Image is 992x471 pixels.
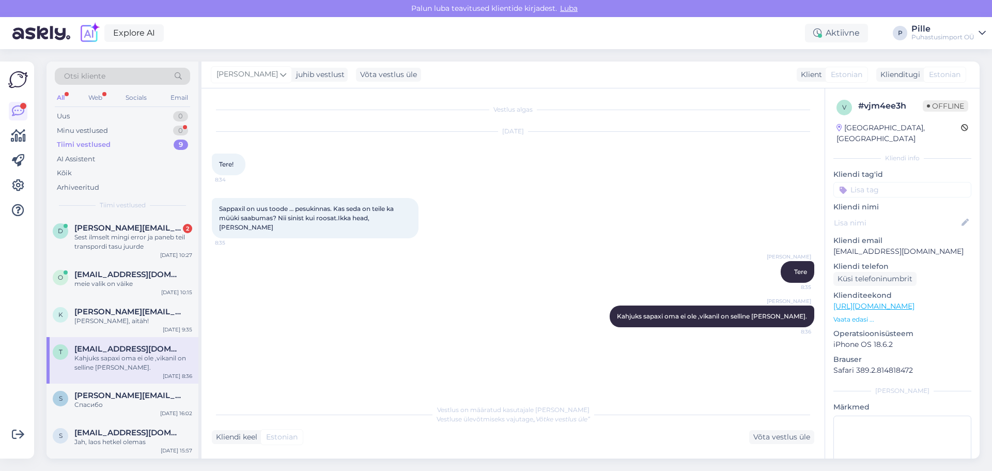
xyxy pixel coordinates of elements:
span: sergei.shved@srd.ee [74,391,182,400]
p: Kliendi nimi [833,202,971,212]
img: Askly Logo [8,70,28,89]
span: 8:35 [772,283,811,291]
div: [DATE] 15:57 [161,447,192,454]
div: Aktiivne [805,24,868,42]
span: o [58,274,63,281]
p: Safari 389.2.814818472 [833,365,971,376]
span: 8:36 [772,328,811,336]
span: Kahjuks sapaxi oma ei ole ,vikanil on selline [PERSON_NAME]. [617,312,807,320]
span: Vestluse ülevõtmiseks vajutage [437,415,590,423]
img: explore-ai [79,22,100,44]
div: Email [168,91,190,104]
span: [PERSON_NAME] [767,297,811,305]
div: juhib vestlust [292,69,345,80]
div: [DATE] 10:27 [160,251,192,259]
div: P [893,26,907,40]
div: Klienditugi [876,69,920,80]
div: Klient [797,69,822,80]
div: Puhastusimport OÜ [911,33,974,41]
div: 0 [173,126,188,136]
div: Jah, laos hetkel olemas [74,437,192,447]
a: [URL][DOMAIN_NAME] [833,301,915,311]
span: ounapkarin74@gmail.com [74,270,182,279]
input: Lisa nimi [834,217,959,229]
div: Sest ilmselt mingi error ja paneb teil transpordi tasu juurde [74,233,192,251]
span: Offline [923,100,968,112]
div: [DATE] 9:35 [163,326,192,333]
p: Märkmed [833,402,971,413]
div: 9 [174,140,188,150]
p: Kliendi telefon [833,261,971,272]
p: [EMAIL_ADDRESS][DOMAIN_NAME] [833,246,971,257]
div: meie valik on väike [74,279,192,288]
span: Tere! [219,160,234,168]
span: dagmar.roos@allspark.ee [74,223,182,233]
span: [PERSON_NAME] [767,253,811,261]
div: Arhiveeritud [57,183,99,193]
p: Kliendi tag'id [833,169,971,180]
span: Tiimi vestlused [100,201,146,210]
div: Kõik [57,168,72,178]
div: All [55,91,67,104]
div: [GEOGRAPHIC_DATA], [GEOGRAPHIC_DATA] [836,123,961,144]
a: Explore AI [104,24,164,42]
p: Klienditeekond [833,290,971,301]
div: Uus [57,111,70,121]
p: Vaata edasi ... [833,315,971,324]
div: Kahjuks sapaxi oma ei ole ,vikanil on selline [PERSON_NAME]. [74,354,192,372]
div: [DATE] 8:36 [163,372,192,380]
span: [PERSON_NAME] [216,69,278,80]
div: Võta vestlus üle [356,68,421,82]
div: Küsi telefoninumbrit [833,272,917,286]
div: 0 [173,111,188,121]
span: Tere [794,268,807,276]
a: PillePuhastusimport OÜ [911,25,986,41]
span: s [59,394,63,402]
div: Minu vestlused [57,126,108,136]
div: [PERSON_NAME], aitäh! [74,316,192,326]
div: AI Assistent [57,154,95,164]
div: Web [86,91,104,104]
div: Võta vestlus üle [749,430,814,444]
div: Kliendi info [833,154,971,163]
div: [PERSON_NAME] [833,386,971,396]
i: „Võtke vestlus üle” [533,415,590,423]
span: Sappaxil on uus toode … pesukinnas. Kas seda on teile ka müüki saabumas? Nii sinist kui roosat.Ik... [219,205,395,231]
p: Operatsioonisüsteem [833,328,971,339]
div: Pille [911,25,974,33]
span: 8:34 [215,176,254,184]
span: Estonian [831,69,862,80]
span: Vestlus on määratud kasutajale [PERSON_NAME] [437,406,590,414]
p: iPhone OS 18.6.2 [833,339,971,350]
div: 2 [183,224,192,233]
div: # vjm4ee3h [858,100,923,112]
span: Superpuhastus@mail.ee [74,428,182,437]
div: Kliendi keel [212,432,257,443]
span: Kristjan.rapp@atalanta.ai [74,307,182,316]
input: Lisa tag [833,182,971,197]
div: Socials [123,91,149,104]
div: [DATE] 16:02 [160,409,192,417]
span: d [58,227,63,235]
span: v [842,103,846,111]
div: [DATE] [212,127,814,136]
div: Vestlus algas [212,105,814,114]
p: Brauser [833,354,971,365]
div: Tiimi vestlused [57,140,111,150]
span: Luba [557,4,581,13]
span: Otsi kliente [64,71,105,82]
p: Kliendi email [833,235,971,246]
div: [DATE] 10:15 [161,288,192,296]
span: Estonian [266,432,298,443]
span: S [59,432,63,439]
span: Estonian [929,69,960,80]
span: taimikroon@gmail.com [74,344,182,354]
span: 8:35 [215,239,254,247]
span: t [59,348,63,356]
div: Спасибо [74,400,192,409]
span: K [58,311,63,318]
